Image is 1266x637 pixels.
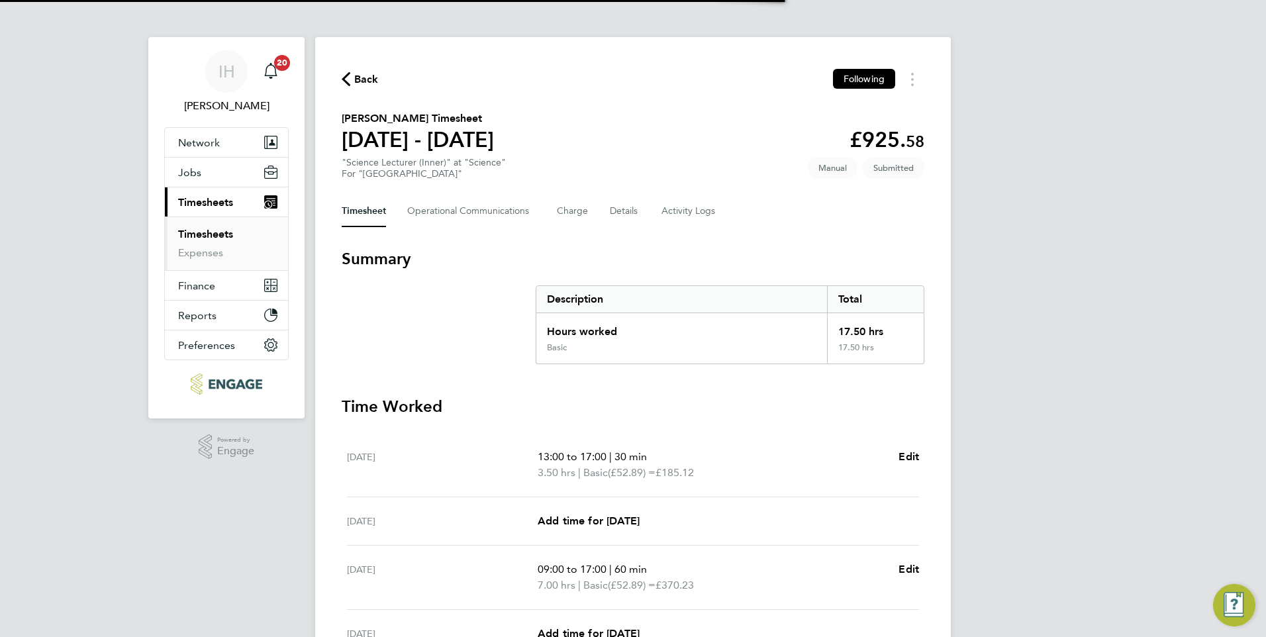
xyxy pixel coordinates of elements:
[557,195,589,227] button: Charge
[178,166,201,179] span: Jobs
[536,286,827,313] div: Description
[217,434,254,446] span: Powered by
[354,72,379,87] span: Back
[342,168,506,179] div: For "[GEOGRAPHIC_DATA]"
[656,579,694,591] span: £370.23
[583,577,608,593] span: Basic
[538,579,575,591] span: 7.00 hrs
[347,562,538,593] div: [DATE]
[901,69,924,89] button: Timesheets Menu
[1213,584,1255,626] button: Engage Resource Center
[547,342,567,353] div: Basic
[536,313,827,342] div: Hours worked
[342,157,506,179] div: "Science Lecturer (Inner)" at "Science"
[899,563,919,575] span: Edit
[148,37,305,418] nav: Main navigation
[178,309,217,322] span: Reports
[178,196,233,209] span: Timesheets
[178,279,215,292] span: Finance
[610,195,640,227] button: Details
[191,373,262,395] img: ncclondon-logo-retina.png
[656,466,694,479] span: £185.12
[538,466,575,479] span: 3.50 hrs
[164,50,289,114] a: IH[PERSON_NAME]
[536,285,924,364] div: Summary
[906,132,924,151] span: 58
[407,195,536,227] button: Operational Communications
[608,579,656,591] span: (£52.89) =
[165,217,288,270] div: Timesheets
[614,563,647,575] span: 60 min
[258,50,284,93] a: 20
[538,513,640,529] a: Add time for [DATE]
[827,342,924,364] div: 17.50 hrs
[608,466,656,479] span: (£52.89) =
[165,271,288,300] button: Finance
[583,465,608,481] span: Basic
[538,563,607,575] span: 09:00 to 17:00
[178,228,233,240] a: Timesheets
[578,579,581,591] span: |
[217,446,254,457] span: Engage
[863,157,924,179] span: This timesheet is Submitted.
[827,286,924,313] div: Total
[614,450,647,463] span: 30 min
[833,69,895,89] button: Following
[609,450,612,463] span: |
[538,514,640,527] span: Add time for [DATE]
[899,449,919,465] a: Edit
[538,450,607,463] span: 13:00 to 17:00
[178,339,235,352] span: Preferences
[899,450,919,463] span: Edit
[342,126,494,153] h1: [DATE] - [DATE]
[347,449,538,481] div: [DATE]
[274,55,290,71] span: 20
[165,158,288,187] button: Jobs
[165,187,288,217] button: Timesheets
[661,195,717,227] button: Activity Logs
[342,195,386,227] button: Timesheet
[342,396,924,417] h3: Time Worked
[164,373,289,395] a: Go to home page
[347,513,538,529] div: [DATE]
[178,246,223,259] a: Expenses
[342,71,379,87] button: Back
[219,63,235,80] span: IH
[609,563,612,575] span: |
[808,157,857,179] span: This timesheet was manually created.
[844,73,885,85] span: Following
[164,98,289,114] span: Iqbal Hussain
[827,313,924,342] div: 17.50 hrs
[165,330,288,360] button: Preferences
[199,434,255,460] a: Powered byEngage
[165,128,288,157] button: Network
[342,111,494,126] h2: [PERSON_NAME] Timesheet
[850,127,924,152] app-decimal: £925.
[165,301,288,330] button: Reports
[178,136,220,149] span: Network
[899,562,919,577] a: Edit
[342,248,924,269] h3: Summary
[578,466,581,479] span: |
